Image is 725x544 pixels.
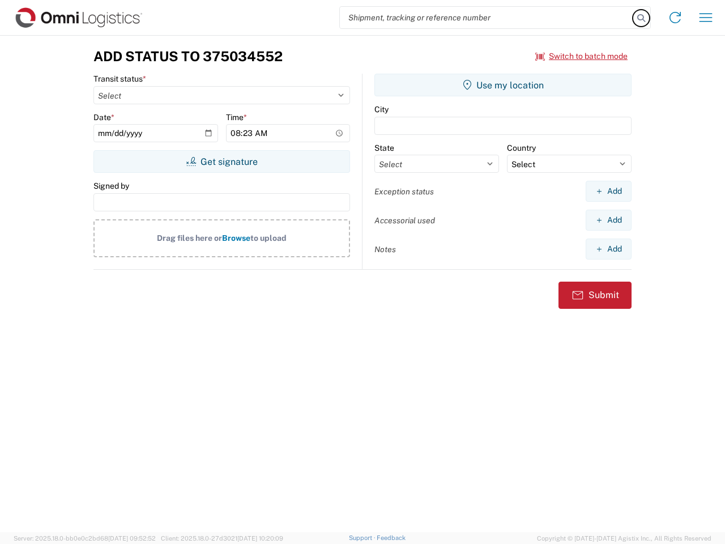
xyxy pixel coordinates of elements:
[377,534,406,541] a: Feedback
[374,244,396,254] label: Notes
[374,186,434,197] label: Exception status
[93,150,350,173] button: Get signature
[93,48,283,65] h3: Add Status to 375034552
[374,74,632,96] button: Use my location
[157,233,222,243] span: Drag files here or
[93,181,129,191] label: Signed by
[93,74,146,84] label: Transit status
[586,181,632,202] button: Add
[349,534,377,541] a: Support
[586,210,632,231] button: Add
[108,535,156,542] span: [DATE] 09:52:52
[558,282,632,309] button: Submit
[507,143,536,153] label: Country
[93,112,114,122] label: Date
[14,535,156,542] span: Server: 2025.18.0-bb0e0c2bd68
[586,239,632,260] button: Add
[237,535,283,542] span: [DATE] 10:20:09
[537,533,711,543] span: Copyright © [DATE]-[DATE] Agistix Inc., All Rights Reserved
[374,143,394,153] label: State
[535,47,628,66] button: Switch to batch mode
[374,215,435,226] label: Accessorial used
[222,233,250,243] span: Browse
[374,104,389,114] label: City
[226,112,247,122] label: Time
[250,233,287,243] span: to upload
[340,7,633,28] input: Shipment, tracking or reference number
[161,535,283,542] span: Client: 2025.18.0-27d3021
